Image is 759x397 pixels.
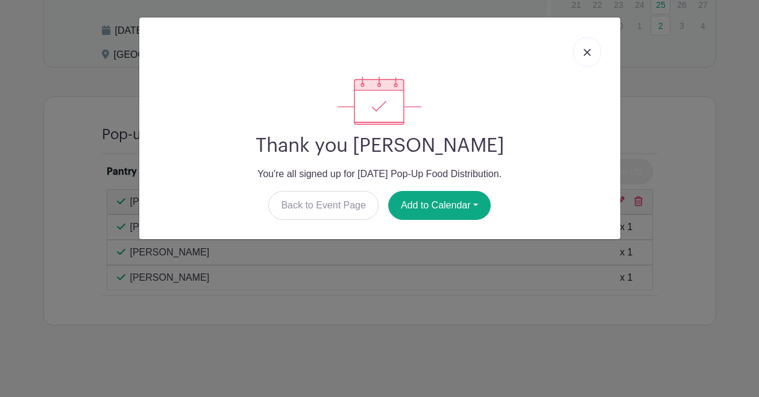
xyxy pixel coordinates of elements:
img: close_button-5f87c8562297e5c2d7936805f587ecaba9071eb48480494691a3f1689db116b3.svg [584,49,591,56]
p: You're all signed up for [DATE] Pop-Up Food Distribution. [149,167,611,181]
a: Back to Event Page [268,191,379,220]
button: Add to Calendar [388,191,491,220]
h2: Thank you [PERSON_NAME] [149,134,611,157]
img: signup_complete-c468d5dda3e2740ee63a24cb0ba0d3ce5d8a4ecd24259e683200fb1569d990c8.svg [338,77,421,125]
